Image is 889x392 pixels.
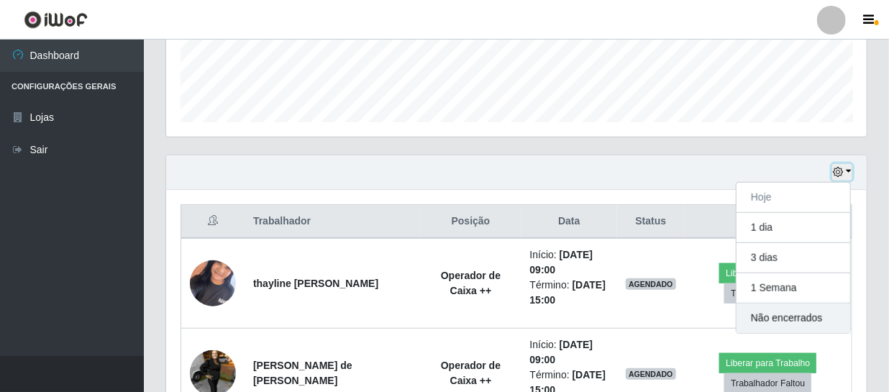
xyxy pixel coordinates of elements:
[719,353,816,373] button: Liberar para Trabalho
[530,278,609,308] li: Término:
[626,368,676,380] span: AGENDADO
[530,249,593,275] time: [DATE] 09:00
[737,183,850,213] button: Hoje
[24,11,88,29] img: CoreUI Logo
[530,339,593,365] time: [DATE] 09:00
[724,283,811,304] button: Trabalhador Faltou
[441,270,501,296] strong: Operador de Caixa ++
[190,252,236,314] img: 1742385063633.jpeg
[617,205,685,239] th: Status
[626,278,676,290] span: AGENDADO
[253,278,378,289] strong: thayline [PERSON_NAME]
[737,304,850,333] button: Não encerrados
[530,247,609,278] li: Início:
[530,337,609,368] li: Início:
[737,213,850,243] button: 1 dia
[719,263,816,283] button: Liberar para Trabalho
[685,205,852,239] th: Opções
[737,243,850,273] button: 3 dias
[421,205,521,239] th: Posição
[245,205,421,239] th: Trabalhador
[521,205,618,239] th: Data
[441,360,501,386] strong: Operador de Caixa ++
[253,360,352,386] strong: [PERSON_NAME] de [PERSON_NAME]
[737,273,850,304] button: 1 Semana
